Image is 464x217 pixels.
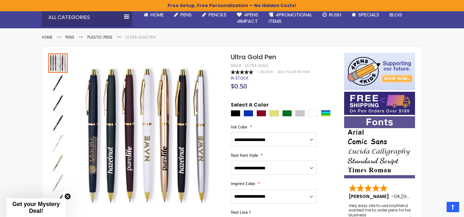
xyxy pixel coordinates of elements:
[358,11,379,18] span: Specials
[394,193,400,200] span: OK
[48,193,68,212] img: Ultra Gold Pen
[48,133,68,153] img: Ultra Gold Pen
[48,173,68,193] img: Ultra Gold Pen
[344,53,415,90] img: 4pens 4 kids
[125,35,156,40] li: Ultra Gold Pen
[87,34,112,40] a: Plastic Pens
[231,82,247,90] span: $0.50
[231,110,240,117] div: Black
[42,8,132,27] div: All Categories
[6,198,66,217] div: Get your Mystery Deal!Close teaser
[42,34,53,40] a: Home
[139,8,169,22] a: Home
[256,110,266,117] div: Burgundy
[64,193,71,200] button: Close teaser
[344,92,415,115] img: Free shipping on orders over $199
[346,8,384,22] a: Specials
[48,73,68,93] img: Ultra Gold Pen
[231,101,269,110] span: Select A Color
[329,11,341,18] span: Rush
[447,202,459,212] a: Top
[231,181,255,186] span: Imprint Color
[65,34,74,40] a: Pens
[317,8,346,22] a: Rush
[244,110,253,117] div: Blue
[231,210,251,215] span: Text Line 1
[48,93,68,113] img: Ultra Gold Pen
[269,110,279,117] div: Gold
[282,110,292,117] div: Green
[260,70,273,74] span: Review
[231,153,258,158] span: Text Font Style
[75,62,222,209] img: Ultra Gold Pen
[237,11,258,24] span: 4Pens 4impact
[384,8,407,22] a: Blog
[257,70,258,74] span: 1
[12,201,60,214] span: Get your Mystery Deal!
[208,11,227,18] span: Pencils
[231,70,253,74] div: 100%
[269,11,312,24] span: 4PROMOTIONAL ITEMS
[257,70,274,74] a: 1 Review
[197,8,232,22] a: Pencils
[169,8,197,22] a: Pens
[295,110,305,117] div: Silver
[231,76,248,81] div: Availability
[390,11,402,18] span: Blog
[180,11,192,18] span: Pens
[321,110,331,117] div: Assorted
[232,8,264,29] a: 4Pens4impact
[48,153,68,173] img: Ultra Gold Pen
[344,116,415,178] img: font-personalization-examples
[231,124,247,130] span: Ink Color
[48,113,68,133] img: Ultra Gold Pen
[231,63,243,68] strong: SKU
[231,52,276,61] span: Ultra Gold Pen
[308,110,318,117] div: White
[391,193,449,200] span: - ,
[231,75,248,81] span: In stock
[150,11,164,18] span: Home
[264,8,317,29] a: 4PROMOTIONALITEMS
[277,70,310,74] a: Add Your Review
[48,53,68,73] div: Ultra Gold Pen
[245,63,268,68] div: Ultra Gold
[349,193,391,200] span: [PERSON_NAME]
[401,193,449,200] span: [GEOGRAPHIC_DATA]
